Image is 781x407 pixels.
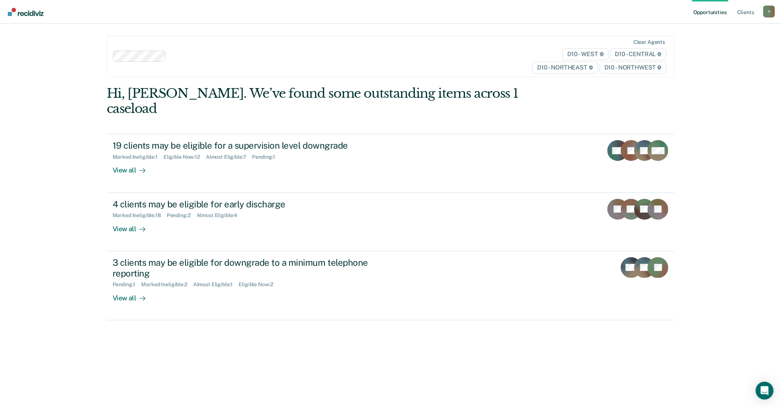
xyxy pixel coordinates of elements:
div: Marked Ineligible : 2 [141,281,193,288]
div: Y [763,6,775,17]
div: View all [113,219,154,233]
img: Recidiviz [8,8,43,16]
span: D10 - CENTRAL [610,48,667,60]
button: Profile dropdown button [763,6,775,17]
div: Almost Eligible : 4 [197,212,243,219]
div: Open Intercom Messenger [756,382,774,400]
a: 19 clients may be eligible for a supervision level downgradeMarked Ineligible:1Eligible Now:12Alm... [107,134,675,193]
div: Almost Eligible : 7 [206,154,252,160]
a: 4 clients may be eligible for early dischargeMarked Ineligible:18Pending:2Almost Eligible:4View all [107,193,675,251]
span: D10 - NORTHEAST [532,62,598,74]
div: Hi, [PERSON_NAME]. We’ve found some outstanding items across 1 caseload [107,86,561,116]
div: Pending : 1 [113,281,142,288]
span: D10 - WEST [562,48,609,60]
div: Eligible Now : 2 [239,281,279,288]
div: 4 clients may be eligible for early discharge [113,199,374,210]
div: Marked Ineligible : 1 [113,154,164,160]
div: Clear agents [633,39,665,45]
div: 19 clients may be eligible for a supervision level downgrade [113,140,374,151]
div: View all [113,160,154,175]
div: View all [113,288,154,302]
div: Pending : 1 [252,154,281,160]
a: 3 clients may be eligible for downgrade to a minimum telephone reportingPending:1Marked Ineligibl... [107,251,675,320]
span: D10 - NORTHWEST [600,62,667,74]
div: Almost Eligible : 1 [193,281,239,288]
div: 3 clients may be eligible for downgrade to a minimum telephone reporting [113,257,374,279]
div: Pending : 2 [167,212,197,219]
div: Marked Ineligible : 18 [113,212,167,219]
div: Eligible Now : 12 [164,154,206,160]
